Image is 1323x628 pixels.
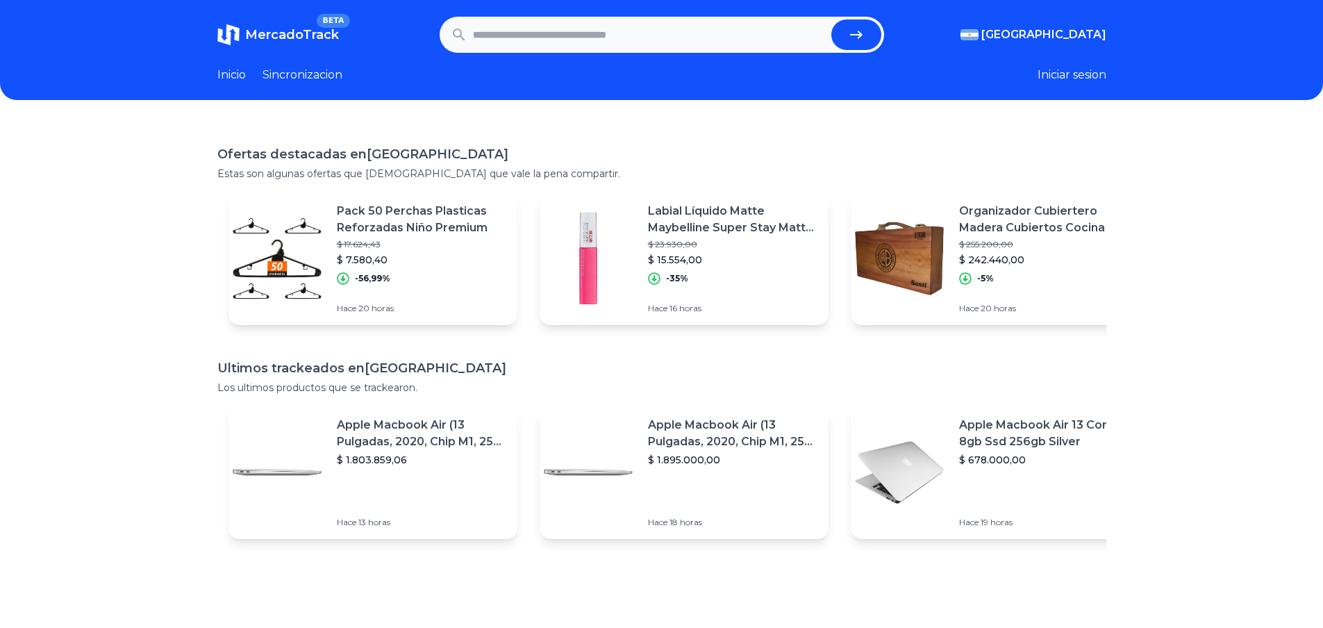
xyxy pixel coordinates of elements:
p: $ 23.930,00 [648,239,817,250]
p: Estas son algunas ofertas que [DEMOGRAPHIC_DATA] que vale la pena compartir. [217,167,1106,181]
img: Argentina [960,29,979,40]
p: Apple Macbook Air 13 Core I5 8gb Ssd 256gb Silver [959,417,1129,450]
p: Hace 18 horas [648,517,817,528]
a: Featured imageApple Macbook Air (13 Pulgadas, 2020, Chip M1, 256 Gb De Ssd, 8 Gb De Ram) - Plata$... [540,406,829,539]
p: $ 1.803.859,06 [337,453,506,467]
img: Featured image [540,424,637,521]
a: Inicio [217,67,246,83]
p: Hace 20 horas [959,303,1129,314]
img: Featured image [228,424,326,521]
p: $ 17.624,43 [337,239,506,250]
h1: Ultimos trackeados en [GEOGRAPHIC_DATA] [217,358,1106,378]
p: Organizador Cubiertero Madera Cubiertos Cocina [959,203,1129,236]
a: Sincronizacion [263,67,342,83]
button: [GEOGRAPHIC_DATA] [960,26,1106,43]
span: MercadoTrack [245,27,339,42]
img: Featured image [851,210,948,307]
p: Apple Macbook Air (13 Pulgadas, 2020, Chip M1, 256 Gb De Ssd, 8 Gb De Ram) - Plata [337,417,506,450]
p: $ 678.000,00 [959,453,1129,467]
p: Hace 19 horas [959,517,1129,528]
p: $ 242.440,00 [959,253,1129,267]
p: Hace 13 horas [337,517,506,528]
p: Pack 50 Perchas Plasticas Reforzadas Niño Premium [337,203,506,236]
p: Hace 20 horas [337,303,506,314]
p: -5% [977,273,994,284]
p: $ 15.554,00 [648,253,817,267]
p: Labial Líquido Matte Maybelline Super Stay Matte Ink [648,203,817,236]
p: Apple Macbook Air (13 Pulgadas, 2020, Chip M1, 256 Gb De Ssd, 8 Gb De Ram) - Plata [648,417,817,450]
a: MercadoTrackBETA [217,24,339,46]
span: BETA [317,14,349,28]
p: Los ultimos productos que se trackearon. [217,381,1106,395]
a: Featured imageLabial Líquido Matte Maybelline Super Stay Matte Ink$ 23.930,00$ 15.554,00-35%Hace ... [540,192,829,325]
p: -35% [666,273,688,284]
a: Featured imageApple Macbook Air 13 Core I5 8gb Ssd 256gb Silver$ 678.000,00Hace 19 horas [851,406,1140,539]
h1: Ofertas destacadas en [GEOGRAPHIC_DATA] [217,144,1106,164]
img: Featured image [851,424,948,521]
a: Featured imageApple Macbook Air (13 Pulgadas, 2020, Chip M1, 256 Gb De Ssd, 8 Gb De Ram) - Plata$... [228,406,517,539]
p: $ 255.200,00 [959,239,1129,250]
button: Iniciar sesion [1038,67,1106,83]
a: Featured imagePack 50 Perchas Plasticas Reforzadas Niño Premium$ 17.624,43$ 7.580,40-56,99%Hace 2... [228,192,517,325]
p: -56,99% [355,273,390,284]
img: Featured image [228,210,326,307]
img: Featured image [540,210,637,307]
span: [GEOGRAPHIC_DATA] [981,26,1106,43]
a: Featured imageOrganizador Cubiertero Madera Cubiertos Cocina$ 255.200,00$ 242.440,00-5%Hace 20 horas [851,192,1140,325]
p: $ 7.580,40 [337,253,506,267]
p: Hace 16 horas [648,303,817,314]
img: MercadoTrack [217,24,240,46]
p: $ 1.895.000,00 [648,453,817,467]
